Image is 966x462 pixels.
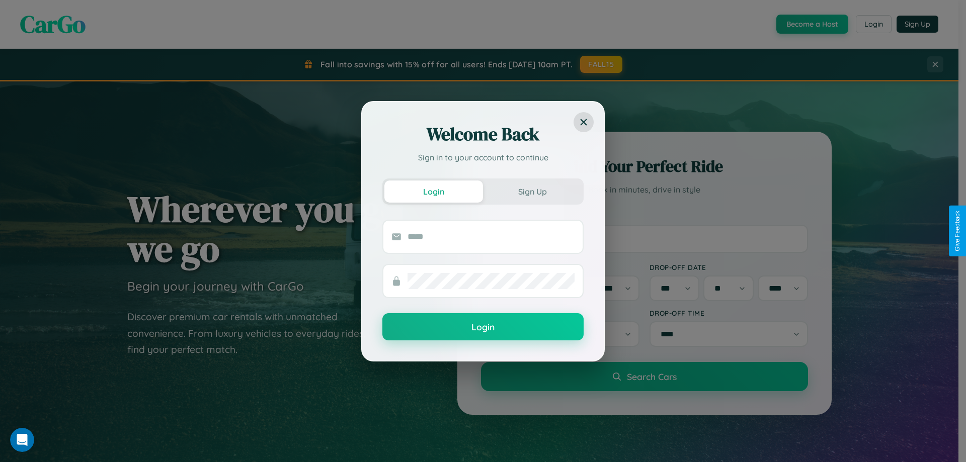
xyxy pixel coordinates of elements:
[382,122,584,146] h2: Welcome Back
[384,180,483,203] button: Login
[382,313,584,340] button: Login
[954,211,961,251] div: Give Feedback
[483,180,582,203] button: Sign Up
[10,428,34,452] iframe: Intercom live chat
[382,151,584,163] p: Sign in to your account to continue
